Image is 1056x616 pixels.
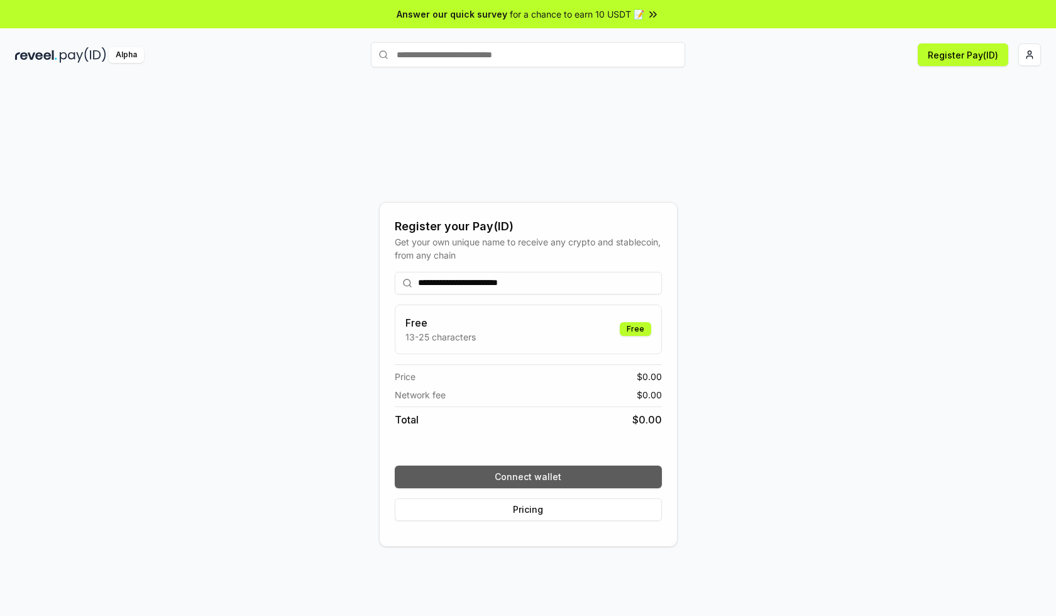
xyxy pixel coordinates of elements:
span: Network fee [395,388,446,401]
div: Alpha [109,47,144,63]
span: Total [395,412,419,427]
span: $ 0.00 [637,388,662,401]
span: for a chance to earn 10 USDT 📝 [510,8,644,21]
button: Pricing [395,498,662,521]
span: $ 0.00 [632,412,662,427]
div: Free [620,322,651,336]
img: pay_id [60,47,106,63]
span: Answer our quick survey [397,8,507,21]
div: Get your own unique name to receive any crypto and stablecoin, from any chain [395,235,662,262]
div: Register your Pay(ID) [395,218,662,235]
span: $ 0.00 [637,370,662,383]
h3: Free [405,315,476,330]
img: reveel_dark [15,47,57,63]
p: 13-25 characters [405,330,476,344]
button: Register Pay(ID) [918,43,1008,66]
button: Connect wallet [395,466,662,488]
span: Price [395,370,415,383]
